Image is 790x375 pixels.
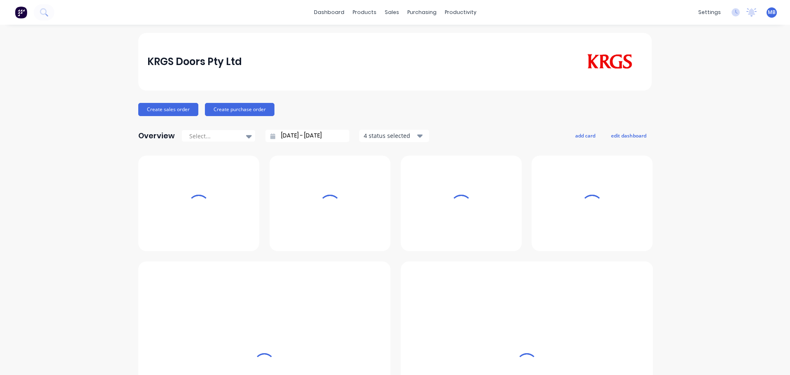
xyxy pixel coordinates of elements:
[381,6,403,19] div: sales
[138,103,198,116] button: Create sales order
[138,128,175,144] div: Overview
[585,54,634,70] img: KRGS Doors Pty Ltd
[570,130,601,141] button: add card
[694,6,725,19] div: settings
[403,6,441,19] div: purchasing
[441,6,481,19] div: productivity
[364,131,416,140] div: 4 status selected
[147,54,242,70] div: KRGS Doors Pty Ltd
[205,103,274,116] button: Create purchase order
[359,130,429,142] button: 4 status selected
[310,6,349,19] a: dashboard
[15,6,27,19] img: Factory
[606,130,652,141] button: edit dashboard
[349,6,381,19] div: products
[768,9,776,16] span: MB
